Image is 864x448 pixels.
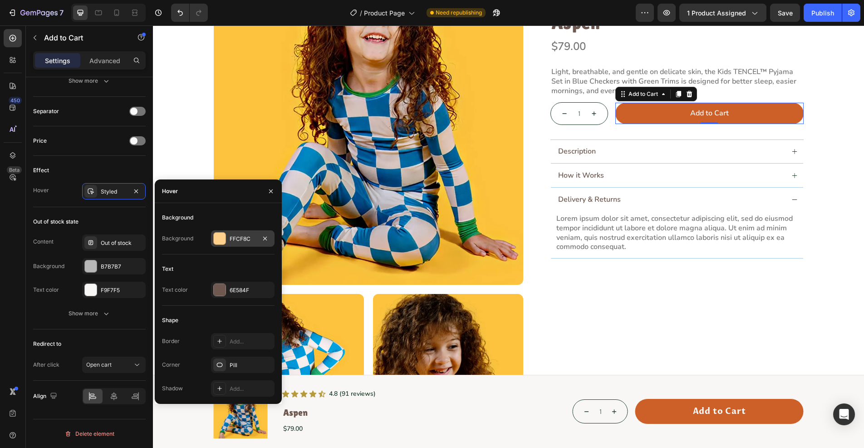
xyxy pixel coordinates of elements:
div: Corner [162,361,180,369]
div: F9F7F5 [101,286,143,294]
div: Undo/Redo [171,4,208,22]
div: Text color [162,286,188,294]
p: How it Works [405,145,451,155]
p: 7 [59,7,64,18]
div: Show more [69,76,111,85]
div: Add... [230,385,272,393]
div: Text [162,265,173,273]
div: FFCF8C [230,235,256,243]
p: Lorem ipsum dolor sit amet, consectetur adipiscing elit, sed do eiusmod tempor incididunt ut labo... [403,189,645,226]
h1: Aspen [129,381,239,393]
button: increment [437,77,445,99]
div: Open Intercom Messenger [833,403,855,425]
span: / [360,8,362,18]
div: Add to Cart [474,65,507,73]
input: quantity [415,77,437,99]
button: Show more [33,305,146,322]
div: After click [33,361,59,369]
div: Rich Text Editor. Editing area: main [404,120,444,132]
div: Hover [33,186,49,194]
p: 4.8 (91 reviews) [176,364,223,373]
div: Rich Text Editor. Editing area: main [404,168,469,180]
iframe: Design area [153,25,864,448]
p: Settings [45,56,70,65]
div: $79.00 [129,398,239,408]
div: Shadow [162,384,183,393]
button: increment [458,374,465,398]
div: Publish [811,8,834,18]
div: Add... [230,338,272,346]
p: Delivery & Returns [405,169,468,179]
div: Separator [33,107,59,115]
div: Delete element [64,428,114,439]
button: 1 product assigned [679,4,766,22]
div: Border [162,337,180,345]
div: Add to Cart [540,379,593,393]
div: Redirect to [33,340,61,348]
div: Content [33,238,54,246]
div: Styled [101,188,127,196]
div: Background [33,262,64,270]
button: 7 [4,4,68,22]
button: decrement [430,374,437,398]
div: Price [33,137,47,145]
p: Light, breathable, and gentle on delicate skin, the Kids TENCEL™ Pyjama Set in Blue Checkers with... [398,42,650,70]
div: 450 [9,97,22,104]
button: decrement [408,77,415,99]
div: Beta [7,166,22,174]
span: Product Page [364,8,405,18]
button: Publish [804,4,842,22]
div: Show more [69,309,111,318]
div: Align [33,390,59,403]
button: Delete element [33,427,146,441]
p: Advanced [89,56,120,65]
span: Save [778,9,793,17]
div: Add to Cart [537,82,576,94]
button: Show more [33,73,146,89]
button: Open cart [82,357,146,373]
div: Background [162,214,193,222]
div: Out of stock state [33,218,79,226]
span: Open cart [86,361,112,368]
button: Add to Cart [462,77,651,99]
div: B7B7B7 [101,263,143,271]
div: Shape [162,316,178,324]
div: Rich Text Editor. Editing area: main [404,144,452,156]
div: Effect [33,166,49,174]
p: Description [405,121,443,131]
div: Text color [33,286,59,294]
input: quantity [437,374,458,398]
span: Need republishing [436,9,482,17]
div: 6E584F [230,286,272,294]
span: 1 product assigned [687,8,746,18]
div: Hover [162,187,178,195]
div: Out of stock [101,239,143,247]
p: Add to Cart [44,32,121,43]
div: Pill [230,361,272,369]
div: Background [162,234,193,243]
button: Save [770,4,800,22]
button: Add to Cart [482,373,651,399]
